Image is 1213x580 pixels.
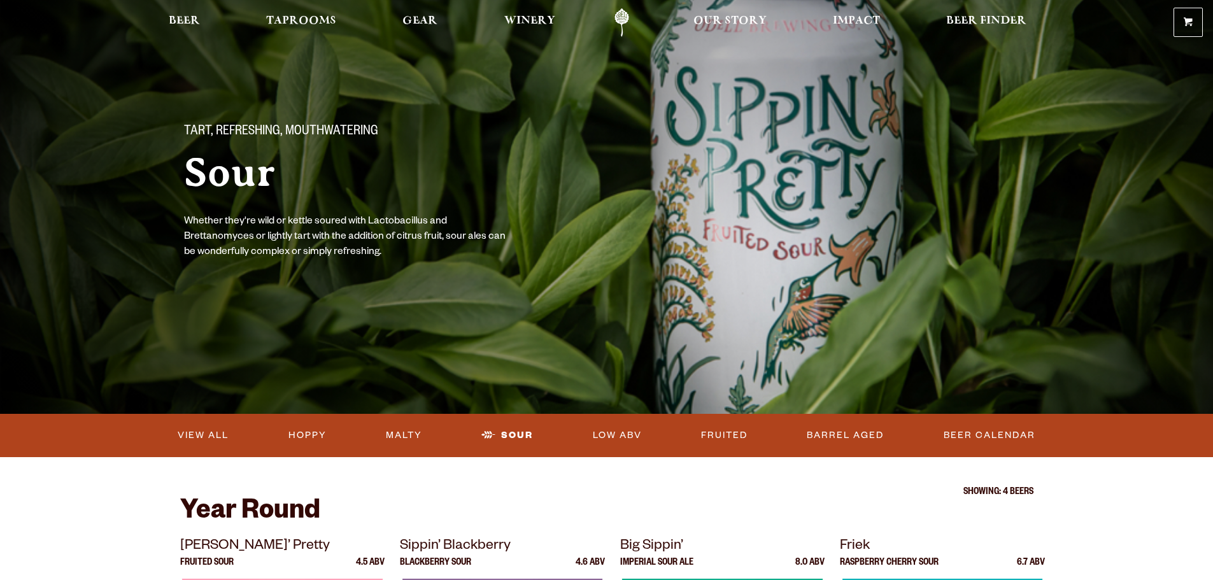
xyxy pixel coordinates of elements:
[400,558,471,579] p: Blackberry Sour
[180,558,234,579] p: Fruited Sour
[180,535,385,558] p: [PERSON_NAME]’ Pretty
[840,558,939,579] p: Raspberry Cherry Sour
[938,8,1035,37] a: Beer Finder
[400,535,605,558] p: Sippin’ Blackberry
[620,558,693,579] p: Imperial Sour Ale
[356,558,385,579] p: 4.5 ABV
[946,16,1026,26] span: Beer Finder
[598,8,646,37] a: Odell Home
[825,8,888,37] a: Impact
[184,215,510,260] p: Whether they're wild or kettle soured with Lactobacillus and Brettanomyces or lightly tart with t...
[620,535,825,558] p: Big Sippin’
[180,488,1033,498] p: Showing: 4 Beers
[504,16,555,26] span: Winery
[802,421,889,450] a: Barrel Aged
[160,8,208,37] a: Beer
[496,8,564,37] a: Winery
[840,535,1045,558] p: Friek
[795,558,825,579] p: 8.0 ABV
[394,8,446,37] a: Gear
[169,16,200,26] span: Beer
[184,124,378,141] span: Tart, Refreshing, Mouthwatering
[184,151,581,194] h1: Sour
[576,558,605,579] p: 4.6 ABV
[173,421,234,450] a: View All
[939,421,1040,450] a: Beer Calendar
[283,421,332,450] a: Hoppy
[258,8,344,37] a: Taprooms
[266,16,336,26] span: Taprooms
[402,16,437,26] span: Gear
[696,421,753,450] a: Fruited
[693,16,767,26] span: Our Story
[833,16,880,26] span: Impact
[180,498,1033,528] h2: Year Round
[1017,558,1045,579] p: 6.7 ABV
[588,421,647,450] a: Low ABV
[381,421,427,450] a: Malty
[476,421,538,450] a: Sour
[685,8,775,37] a: Our Story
